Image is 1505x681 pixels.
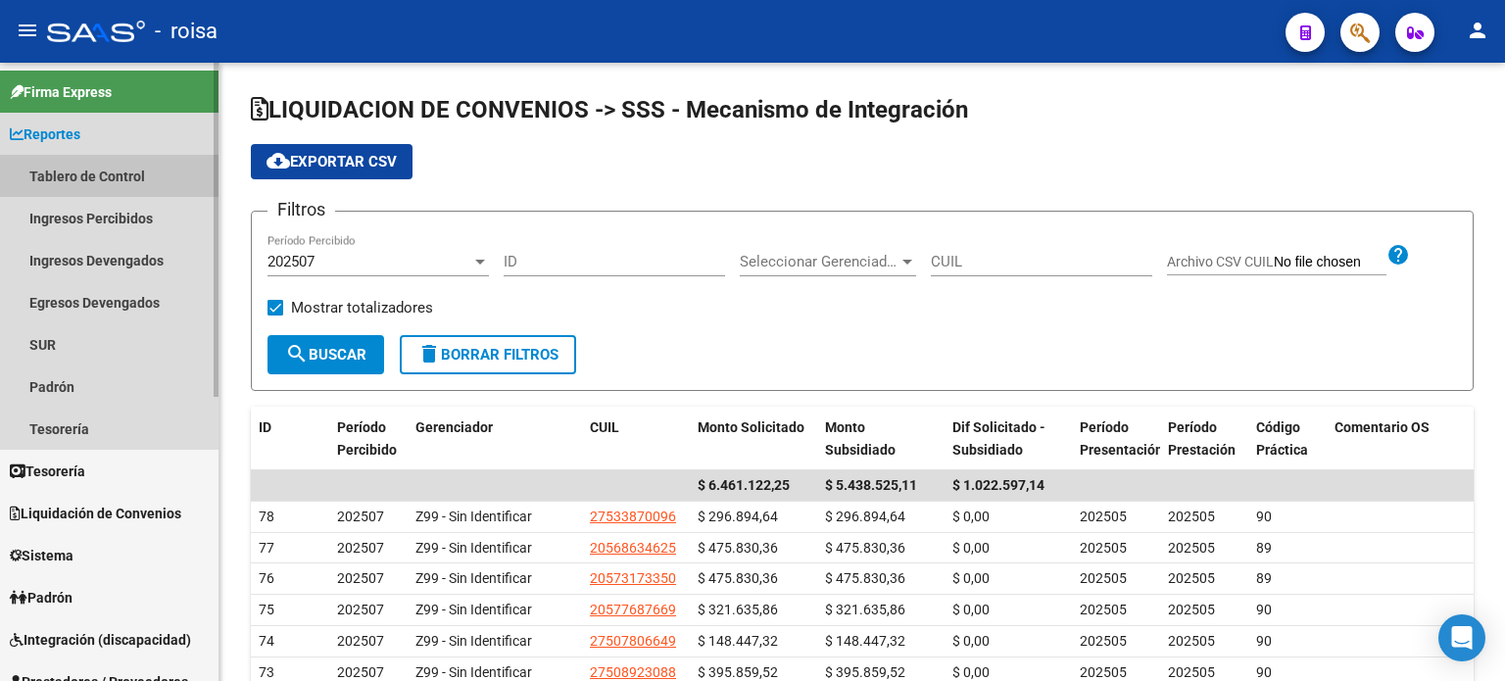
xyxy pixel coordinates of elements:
[415,664,532,680] span: Z99 - Sin Identificar
[1168,664,1215,680] span: 202505
[825,419,896,458] span: Monto Subsidiado
[952,602,990,617] span: $ 0,00
[698,509,778,524] span: $ 296.894,64
[590,509,676,524] span: 27533870096
[1256,664,1272,680] span: 90
[698,419,804,435] span: Monto Solicitado
[1274,254,1386,271] input: Archivo CSV CUIL
[259,540,274,556] span: 77
[417,346,558,364] span: Borrar Filtros
[10,81,112,103] span: Firma Express
[329,407,408,493] datatable-header-cell: Período Percibido
[10,503,181,524] span: Liquidación de Convenios
[1168,633,1215,649] span: 202505
[337,419,397,458] span: Período Percibido
[285,346,366,364] span: Buscar
[825,509,905,524] span: $ 296.894,64
[1256,602,1272,617] span: 90
[251,407,329,493] datatable-header-cell: ID
[415,509,532,524] span: Z99 - Sin Identificar
[337,540,384,556] span: 202507
[590,570,676,586] span: 20573173350
[698,664,778,680] span: $ 395.859,52
[415,602,532,617] span: Z99 - Sin Identificar
[817,407,945,493] datatable-header-cell: Monto Subsidiado
[259,570,274,586] span: 76
[1080,419,1163,458] span: Período Presentación
[408,407,582,493] datatable-header-cell: Gerenciador
[337,509,384,524] span: 202507
[1466,19,1489,42] mat-icon: person
[945,407,1072,493] datatable-header-cell: Dif Solicitado - Subsidiado
[1256,419,1308,458] span: Código Práctica
[1248,407,1327,493] datatable-header-cell: Código Práctica
[1168,570,1215,586] span: 202505
[952,477,1044,493] span: $ 1.022.597,14
[415,633,532,649] span: Z99 - Sin Identificar
[291,296,433,319] span: Mostrar totalizadores
[1080,540,1127,556] span: 202505
[825,477,917,493] span: $ 5.438.525,11
[337,602,384,617] span: 202507
[698,602,778,617] span: $ 321.635,86
[1335,419,1430,435] span: Comentario OS
[1327,407,1474,493] datatable-header-cell: Comentario OS
[582,407,690,493] datatable-header-cell: CUIL
[952,509,990,524] span: $ 0,00
[267,196,335,223] h3: Filtros
[285,342,309,365] mat-icon: search
[590,664,676,680] span: 27508923088
[259,633,274,649] span: 74
[698,570,778,586] span: $ 475.830,36
[1167,254,1274,269] span: Archivo CSV CUIL
[267,153,397,170] span: Exportar CSV
[698,633,778,649] span: $ 148.447,32
[825,602,905,617] span: $ 321.635,86
[417,342,441,365] mat-icon: delete
[16,19,39,42] mat-icon: menu
[259,419,271,435] span: ID
[415,540,532,556] span: Z99 - Sin Identificar
[1160,407,1248,493] datatable-header-cell: Período Prestación
[825,540,905,556] span: $ 475.830,36
[1256,509,1272,524] span: 90
[10,587,73,608] span: Padrón
[1080,602,1127,617] span: 202505
[415,419,493,435] span: Gerenciador
[337,633,384,649] span: 202507
[10,545,73,566] span: Sistema
[1080,509,1127,524] span: 202505
[1168,602,1215,617] span: 202505
[952,540,990,556] span: $ 0,00
[690,407,817,493] datatable-header-cell: Monto Solicitado
[337,664,384,680] span: 202507
[825,633,905,649] span: $ 148.447,32
[1168,540,1215,556] span: 202505
[251,96,968,123] span: LIQUIDACION DE CONVENIOS -> SSS - Mecanismo de Integración
[698,540,778,556] span: $ 475.830,36
[267,335,384,374] button: Buscar
[590,602,676,617] span: 20577687669
[1256,570,1272,586] span: 89
[952,664,990,680] span: $ 0,00
[155,10,218,53] span: - roisa
[825,570,905,586] span: $ 475.830,36
[1438,614,1485,661] div: Open Intercom Messenger
[259,509,274,524] span: 78
[698,477,790,493] span: $ 6.461.122,25
[267,149,290,172] mat-icon: cloud_download
[590,633,676,649] span: 27507806649
[1080,633,1127,649] span: 202505
[1072,407,1160,493] datatable-header-cell: Período Presentación
[415,570,532,586] span: Z99 - Sin Identificar
[952,633,990,649] span: $ 0,00
[952,419,1045,458] span: Dif Solicitado - Subsidiado
[10,629,191,651] span: Integración (discapacidad)
[1386,243,1410,267] mat-icon: help
[10,123,80,145] span: Reportes
[1168,419,1236,458] span: Período Prestación
[337,570,384,586] span: 202507
[1256,633,1272,649] span: 90
[825,664,905,680] span: $ 395.859,52
[10,461,85,482] span: Tesorería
